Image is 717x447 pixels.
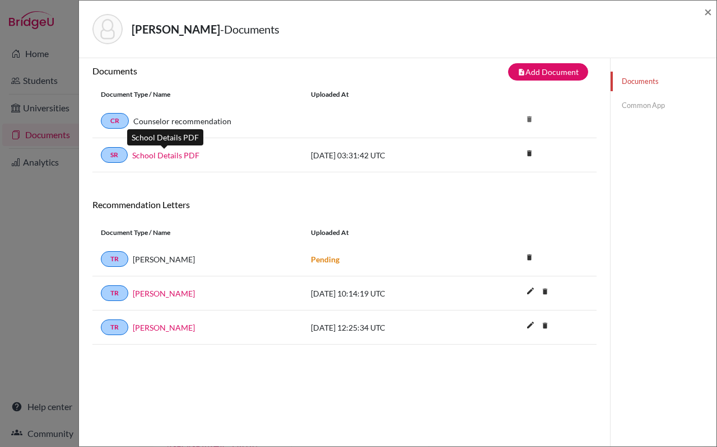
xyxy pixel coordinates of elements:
strong: Pending [311,255,339,264]
strong: [PERSON_NAME] [132,22,220,36]
a: TR [101,319,128,335]
a: [PERSON_NAME] [133,288,195,299]
a: SR [101,147,128,163]
i: note_add [518,68,525,76]
a: delete [521,147,538,162]
h6: Documents [92,65,344,76]
div: Document Type / Name [92,228,302,238]
a: delete [537,319,553,334]
div: [DATE] 03:31:42 UTC [302,149,471,161]
i: delete [537,317,553,334]
i: delete [537,283,553,300]
button: edit [521,318,540,335]
h6: Recommendation Letters [92,199,597,210]
a: School Details PDF [132,149,199,161]
a: Counselor recommendation [133,115,231,127]
div: Uploaded at [302,228,471,238]
span: [PERSON_NAME] [133,253,195,265]
a: TR [101,285,128,301]
a: CR [101,113,129,129]
a: Common App [611,96,716,115]
button: note_addAdd Document [508,63,588,81]
span: [DATE] 12:25:34 UTC [311,323,385,332]
i: delete [521,145,538,162]
i: delete [521,249,538,266]
a: delete [537,285,553,300]
i: delete [521,111,538,128]
div: Document Type / Name [92,90,302,100]
div: School Details PDF [127,129,203,145]
button: edit [521,284,540,300]
a: delete [521,251,538,266]
a: TR [101,251,128,267]
span: - Documents [220,22,280,36]
a: Documents [611,72,716,91]
div: Uploaded at [302,90,471,100]
span: × [704,3,712,20]
span: [DATE] 10:14:19 UTC [311,289,385,298]
i: edit [522,316,539,334]
a: [PERSON_NAME] [133,322,195,333]
button: Close [704,5,712,18]
i: edit [522,282,539,300]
